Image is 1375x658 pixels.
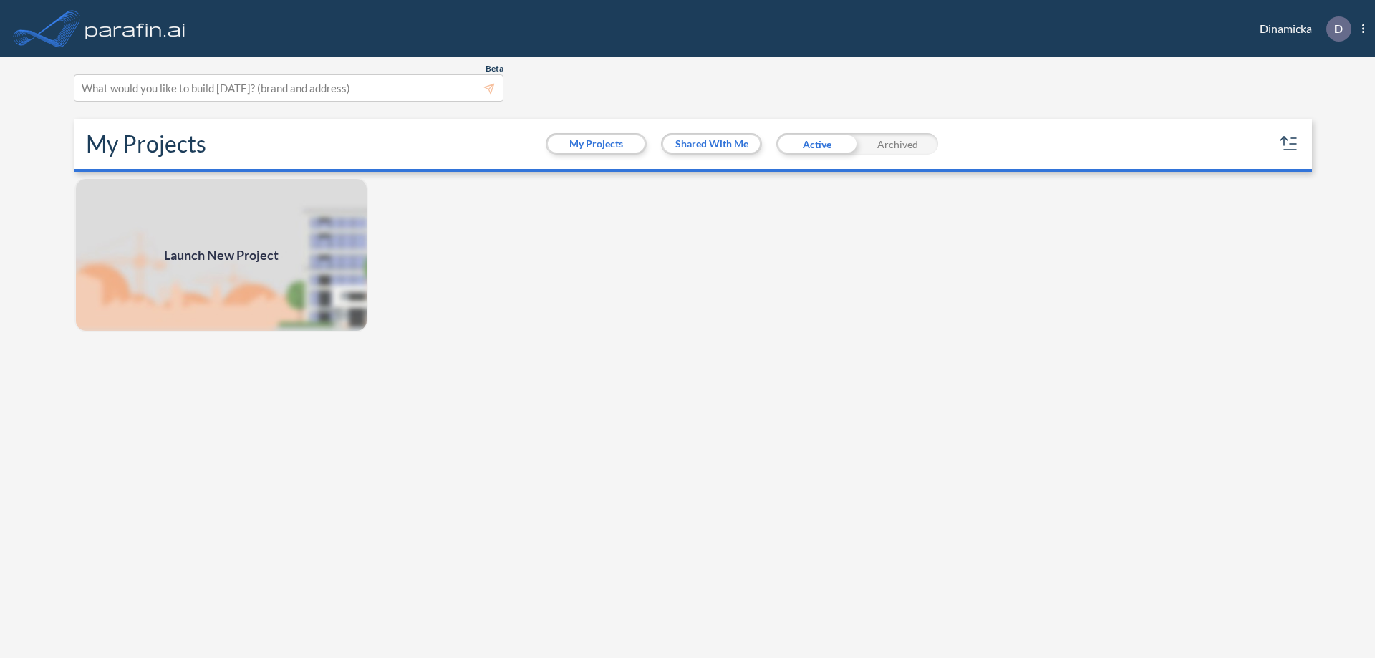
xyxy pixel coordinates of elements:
[857,133,938,155] div: Archived
[486,63,503,74] span: Beta
[1238,16,1364,42] div: Dinamicka
[74,178,368,332] a: Launch New Project
[1334,22,1343,35] p: D
[74,178,368,332] img: add
[1278,132,1301,155] button: sort
[82,14,188,43] img: logo
[164,246,279,265] span: Launch New Project
[776,133,857,155] div: Active
[86,130,206,158] h2: My Projects
[663,135,760,153] button: Shared With Me
[548,135,645,153] button: My Projects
